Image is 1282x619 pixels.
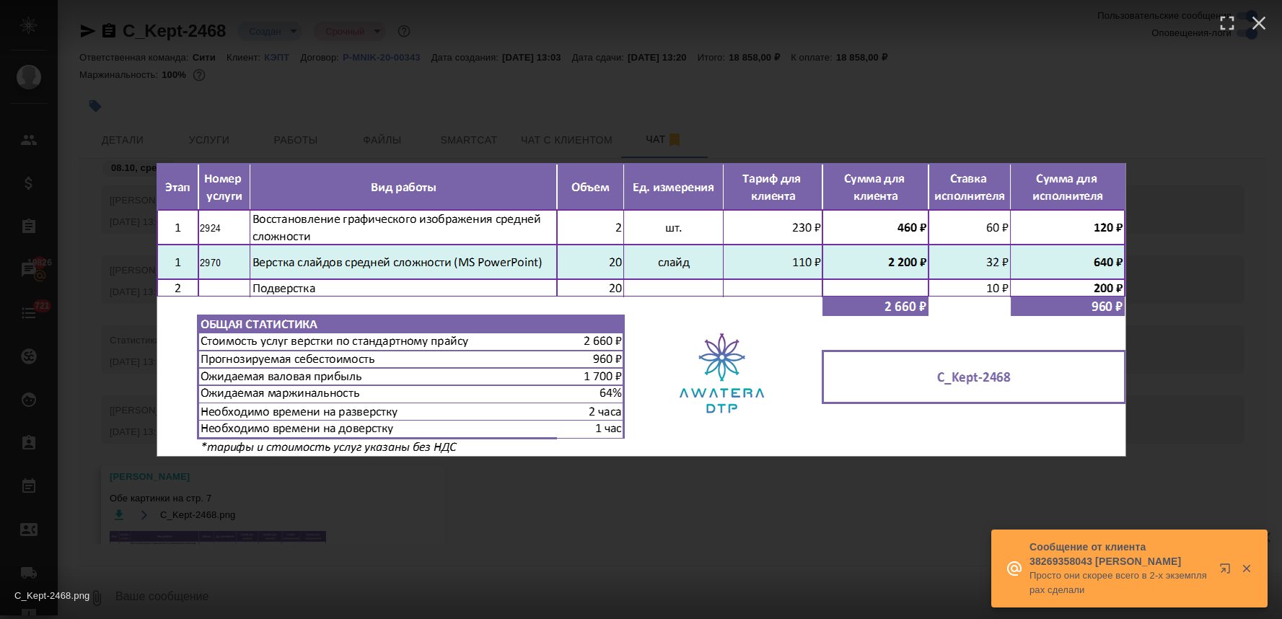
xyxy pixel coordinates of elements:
p: Сообщение от клиента 38269358043 [PERSON_NAME] [1029,540,1210,568]
img: C_Kept-2468.png [157,163,1126,457]
span: C_Kept-2468.png [14,590,89,601]
button: Enter fullscreen (f) [1211,7,1243,39]
button: Закрыть [1231,562,1261,575]
button: Close (esc) [1243,7,1275,39]
button: Открыть в новой вкладке [1211,554,1245,589]
p: Просто они скорее всего в 2-х экземплярах сделали [1029,568,1210,597]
